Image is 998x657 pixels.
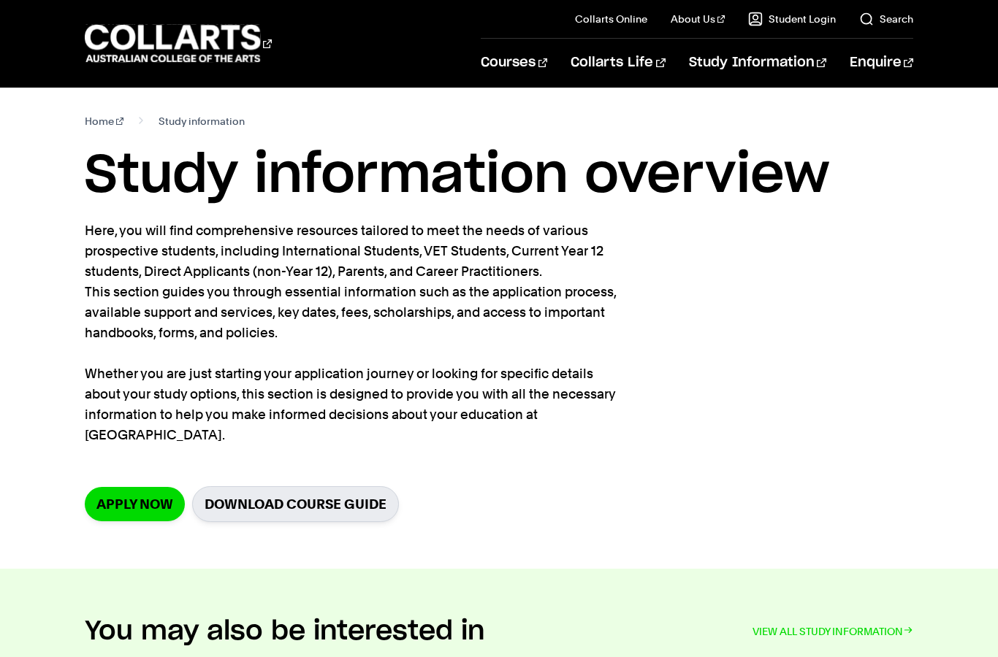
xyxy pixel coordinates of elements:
[575,12,647,26] a: Collarts Online
[85,143,913,209] h1: Study information overview
[85,487,185,521] a: Apply Now
[159,111,245,131] span: Study information
[571,39,665,87] a: Collarts Life
[689,39,826,87] a: Study Information
[85,111,123,131] a: Home
[671,12,725,26] a: About Us
[481,39,547,87] a: Courses
[850,39,913,87] a: Enquire
[85,615,485,648] h2: You may also be interested in
[192,486,399,522] a: Download Course Guide
[85,220,618,445] p: Here, you will find comprehensive resources tailored to meet the needs of various prospective stu...
[85,23,272,64] div: Go to homepage
[859,12,913,26] a: Search
[748,12,836,26] a: Student Login
[753,621,913,642] a: VIEW ALL STUDY INFORMATION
